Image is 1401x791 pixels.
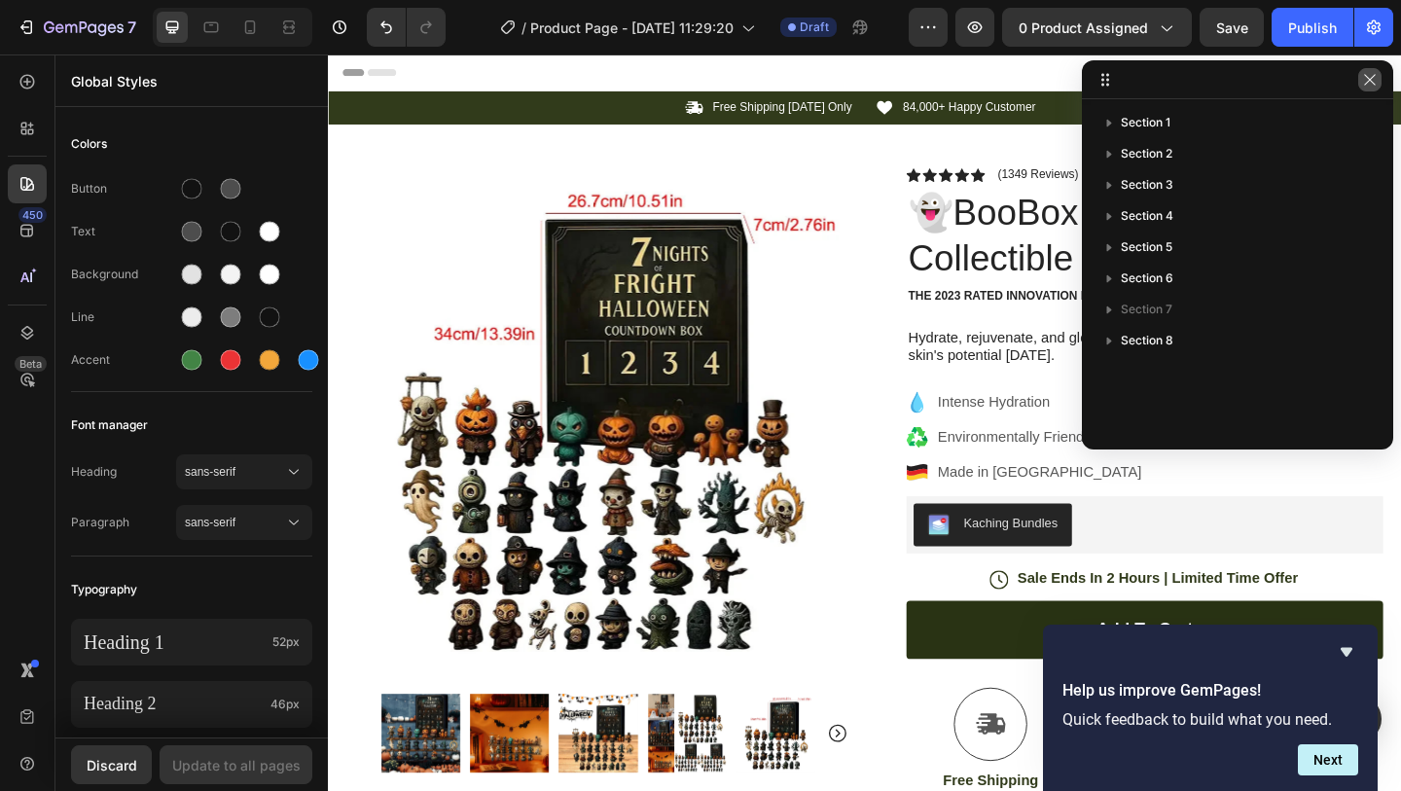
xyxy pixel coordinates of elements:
[1121,144,1172,163] span: Section 2
[176,454,312,489] button: sans-serif
[15,356,47,372] div: Beta
[176,505,312,540] button: sans-serif
[71,745,152,784] button: Discard
[71,351,176,369] div: Accent
[1298,744,1358,775] button: Next question
[664,443,885,466] p: Made in [GEOGRAPHIC_DATA]
[521,18,526,38] span: /
[71,308,176,326] div: Line
[1121,269,1173,288] span: Section 6
[1121,331,1173,350] span: Section 8
[272,633,300,651] span: 52px
[172,755,301,775] div: Update to all pages
[71,463,176,481] span: Heading
[71,180,176,198] div: Button
[8,8,145,47] button: 7
[87,755,137,775] div: Discard
[729,123,816,138] p: (1349 Reviews)
[270,696,300,713] span: 46px
[71,578,137,601] span: Typography
[1062,710,1358,729] p: Quick feedback to build what you need.
[1062,640,1358,775] div: Help us improve GemPages!
[800,18,829,36] span: Draft
[160,745,312,784] button: Update to all pages
[1335,640,1358,664] button: Hide survey
[637,488,809,535] button: Kaching Bundles
[1288,18,1337,38] div: Publish
[1272,8,1353,47] button: Publish
[71,266,176,283] div: Background
[631,299,1146,340] p: Hydrate, rejuvenate, and glow with our revolutionary cream. Unleash your skin's potential [DATE].
[1200,8,1264,47] button: Save
[653,500,676,523] img: KachingBundles.png
[543,727,566,750] button: Carousel Next Arrow
[1019,18,1148,38] span: 0 product assigned
[631,255,1146,271] p: The 2023 Rated Innovation in Cosmetics
[1121,175,1173,195] span: Section 3
[629,594,1148,658] button: Add to cart
[629,144,1148,249] h1: 👻BooBox 31 - 🎃[DATE] Collectible Eerie
[71,71,312,91] p: Global Styles
[530,18,734,38] span: Product Page - [DATE] 11:29:20
[1062,679,1358,702] h2: Help us improve GemPages!
[1121,300,1172,319] span: Section 7
[837,614,941,638] div: Add to cart
[1121,113,1170,132] span: Section 1
[1121,237,1172,257] span: Section 5
[84,629,265,655] p: Heading 1
[18,207,47,223] div: 450
[664,405,885,428] p: Environmentally Friendly
[692,500,794,521] div: Kaching Bundles
[84,693,263,715] p: Heading 2
[71,223,176,240] div: Text
[127,16,136,39] p: 7
[1002,8,1192,47] button: 0 product assigned
[1216,19,1248,36] span: Save
[664,367,885,390] p: Intense Hydration
[71,514,176,531] span: Paragraph
[71,132,107,156] span: Colors
[328,54,1401,791] iframe: Design area
[1121,206,1173,226] span: Section 4
[367,8,446,47] div: Undo/Redo
[185,514,284,531] span: sans-serif
[185,463,284,481] span: sans-serif
[71,413,148,437] span: Font manager
[750,560,1056,581] p: Sale Ends In 2 Hours | Limited Time Offer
